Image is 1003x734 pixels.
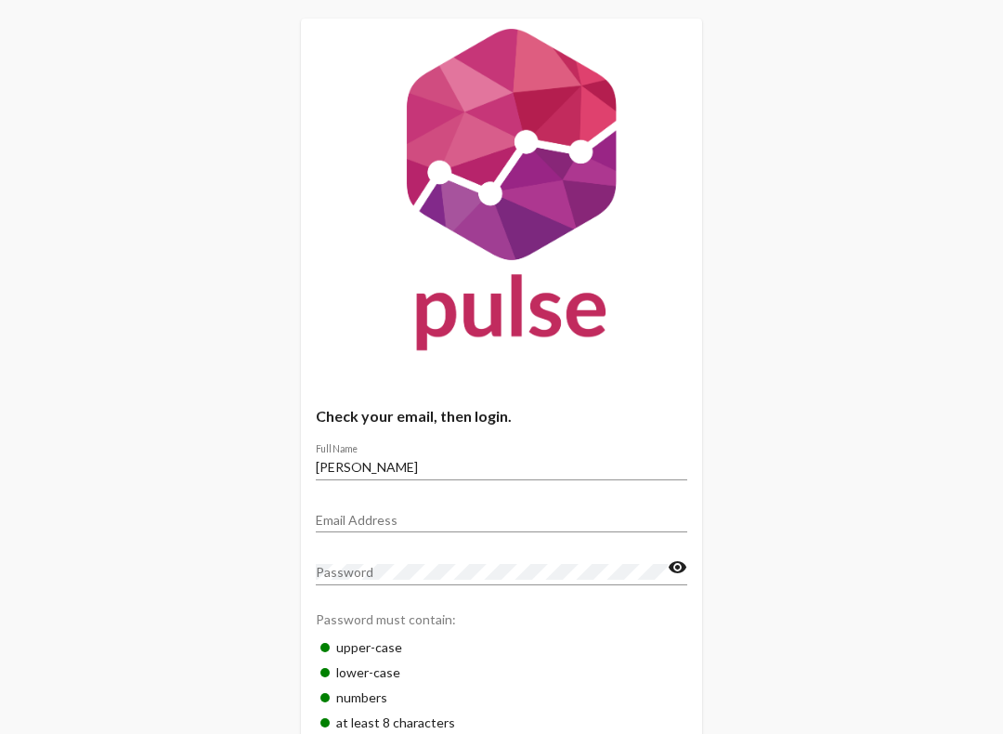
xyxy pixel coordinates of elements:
[316,686,687,711] div: numbers
[301,20,702,371] img: Pulse For Good Logo
[316,636,687,661] div: upper-case
[316,408,687,426] h4: Check your email, then login.
[316,603,687,636] div: Password must contain:
[668,557,687,580] mat-icon: visibility
[316,661,687,686] div: lower-case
